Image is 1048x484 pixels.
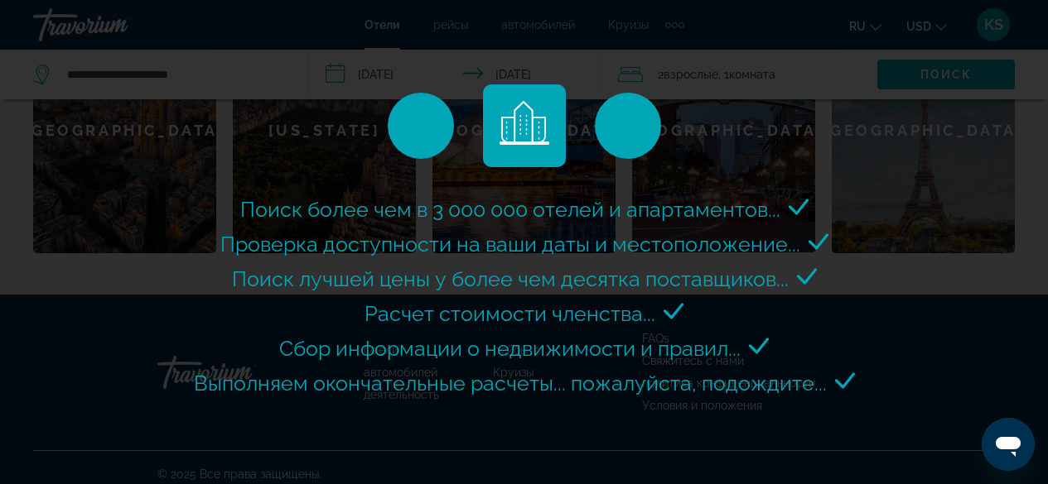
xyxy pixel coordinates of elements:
[194,371,827,395] span: Выполняем окончательные расчеты... пожалуйста, подождите...
[365,301,655,326] span: Расчет стоимости членства...
[982,418,1035,471] iframe: Кнопка запуска окна обмена сообщениями
[279,336,741,361] span: Сбор информации о недвижимости и правил...
[240,197,780,222] span: Поиск более чем в 3 000 000 отелей и апартаментов...
[220,232,800,256] span: Проверка доступности на ваши даты и местоположение...
[232,266,789,291] span: Поиск лучшей цены у более чем десятка поставщиков...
